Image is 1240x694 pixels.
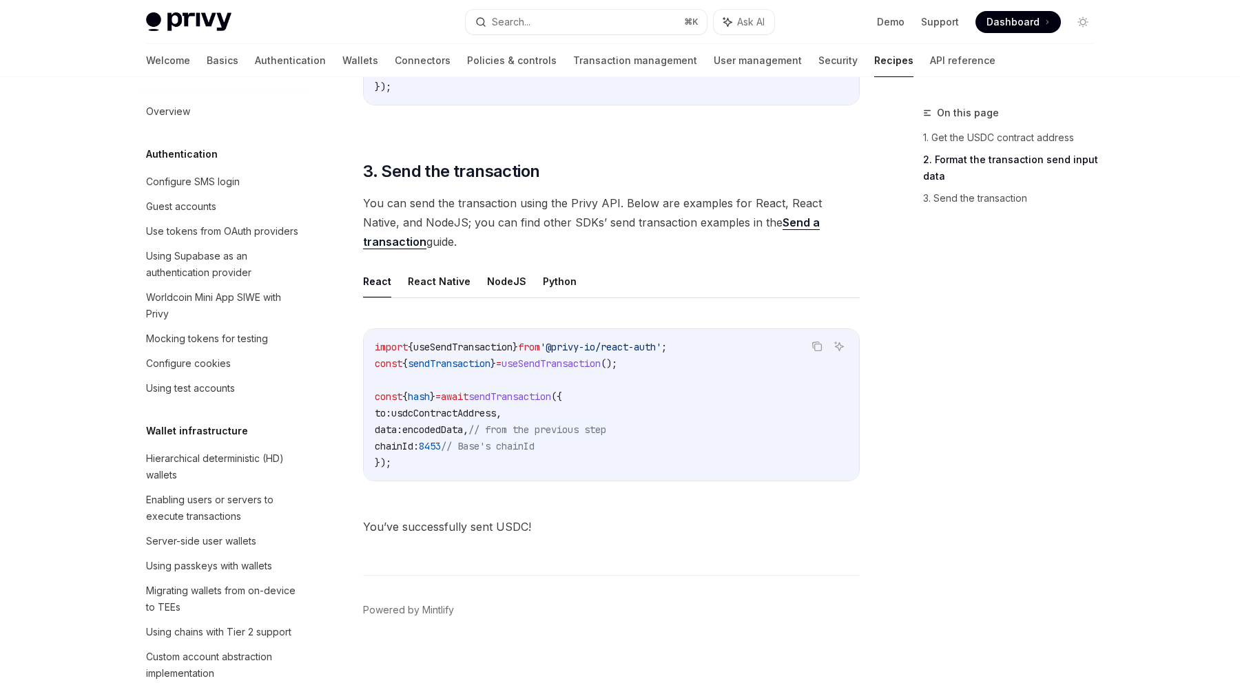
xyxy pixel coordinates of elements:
a: Recipes [874,44,913,77]
button: Python [543,265,577,297]
span: }); [375,81,391,93]
div: Custom account abstraction implementation [146,649,303,682]
a: User management [714,44,802,77]
a: Powered by Mintlify [363,603,454,617]
a: Demo [877,15,905,29]
a: 1. Get the USDC contract address [923,127,1105,149]
div: Hierarchical deterministic (HD) wallets [146,450,303,483]
span: hash [408,390,430,403]
span: to: [375,407,391,419]
button: Toggle dark mode [1072,11,1094,33]
button: Ask AI [830,337,848,355]
a: Transaction management [573,44,697,77]
a: Overview [135,99,311,124]
a: Connectors [395,44,451,77]
span: 3. Send the transaction [363,160,539,182]
span: (); [601,357,617,370]
span: { [402,390,408,403]
span: , [463,423,468,436]
a: Using chains with Tier 2 support [135,620,311,644]
a: Using passkeys with wallets [135,554,311,578]
span: ; [661,341,667,353]
a: Hierarchical deterministic (HD) wallets [135,446,311,487]
a: Using test accounts [135,376,311,401]
a: Authentication [255,44,326,77]
a: Configure SMS login [135,169,311,194]
span: Dashboard [986,15,1040,29]
span: const [375,390,402,403]
button: Search...⌘K [466,10,707,34]
span: You’ve successfully sent USDC! [363,517,860,536]
span: { [408,341,413,353]
div: Using passkeys with wallets [146,558,272,574]
div: Configure cookies [146,355,231,372]
span: 8453 [419,440,441,452]
span: '@privy-io/react-auth' [540,341,661,353]
a: Guest accounts [135,194,311,219]
span: ({ [551,390,562,403]
div: Server-side user wallets [146,533,256,549]
a: Wallets [342,44,378,77]
a: Server-side user wallets [135,529,311,554]
button: React [363,265,391,297]
span: } [430,390,435,403]
span: }); [375,456,391,469]
span: data: [375,423,402,436]
div: Search... [492,14,530,30]
a: Basics [207,44,238,77]
div: Using test accounts [146,380,235,397]
span: sendTransaction [408,357,490,370]
span: // from the previous step [468,423,606,436]
a: API reference [930,44,995,77]
a: Dashboard [975,11,1061,33]
a: Policies & controls [467,44,557,77]
span: ⌘ K [684,17,699,28]
a: Mocking tokens for testing [135,326,311,351]
a: Enabling users or servers to execute transactions [135,487,311,529]
span: sendTransaction [468,390,551,403]
div: Guest accounts [146,198,216,215]
a: Migrating wallets from on-device to TEEs [135,578,311,620]
div: Enabling users or servers to execute transactions [146,492,303,525]
button: Ask AI [714,10,774,34]
a: Use tokens from OAuth providers [135,219,311,244]
span: = [496,357,502,370]
span: // Base's chainId [441,440,535,452]
a: 2. Format the transaction send input data [923,149,1105,187]
span: chainId: [375,440,419,452]
span: encodedData [402,423,463,436]
div: Use tokens from OAuth providers [146,223,298,240]
button: NodeJS [487,265,526,297]
span: You can send the transaction using the Privy API. Below are examples for React, React Native, and... [363,193,860,251]
a: Configure cookies [135,351,311,376]
div: Using Supabase as an authentication provider [146,248,303,281]
span: import [375,341,408,353]
span: await [441,390,468,403]
button: Copy the contents from the code block [808,337,826,355]
div: Worldcoin Mini App SIWE with Privy [146,289,303,322]
img: light logo [146,12,231,32]
span: const [375,357,402,370]
a: Welcome [146,44,190,77]
a: Security [818,44,858,77]
a: Support [921,15,959,29]
span: } [490,357,496,370]
span: = [435,390,441,403]
div: Mocking tokens for testing [146,330,268,347]
span: usdcContractAddress [391,407,496,419]
h5: Authentication [146,146,218,162]
div: Using chains with Tier 2 support [146,624,291,640]
span: } [513,341,518,353]
span: , [496,407,502,419]
div: Overview [146,103,190,120]
a: Using Supabase as an authentication provider [135,244,311,285]
span: { [402,357,408,370]
span: useSendTransaction [413,341,513,353]
div: Configure SMS login [146,173,240,190]
span: from [518,341,540,353]
a: Worldcoin Mini App SIWE with Privy [135,285,311,326]
span: useSendTransaction [502,357,601,370]
button: React Native [408,265,471,297]
div: Migrating wallets from on-device to TEEs [146,582,303,616]
h5: Wallet infrastructure [146,423,248,439]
